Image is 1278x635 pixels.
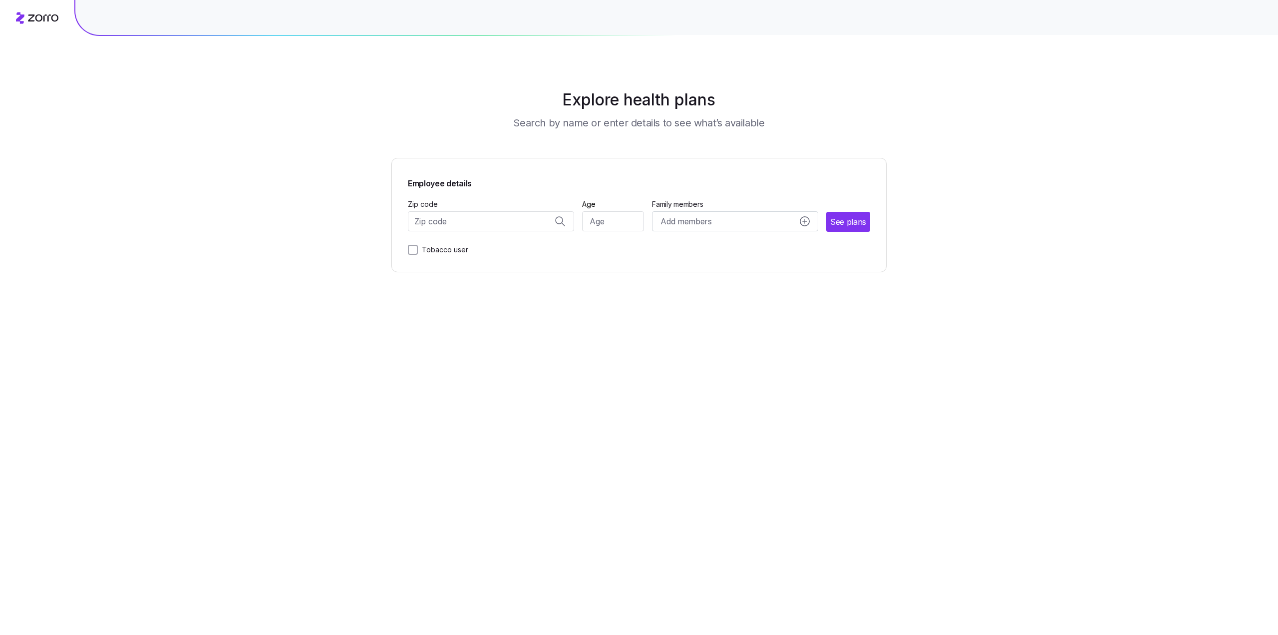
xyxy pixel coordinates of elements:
span: Family members [652,199,818,209]
input: Age [582,211,644,231]
label: Zip code [408,199,438,210]
label: Age [582,199,596,210]
h1: Explore health plans [416,88,862,112]
h3: Search by name or enter details to see what’s available [513,116,764,130]
span: Employee details [408,174,472,190]
svg: add icon [800,216,810,226]
button: Add membersadd icon [652,211,818,231]
span: Add members [660,215,711,228]
button: See plans [826,212,870,232]
label: Tobacco user [418,244,468,256]
span: See plans [830,216,866,228]
input: Zip code [408,211,574,231]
